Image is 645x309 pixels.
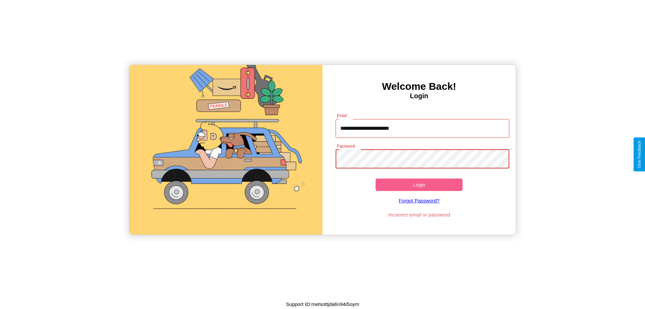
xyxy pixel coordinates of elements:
[332,210,506,219] p: Incorrect email or password
[332,191,506,210] a: Forgot Password?
[322,81,516,92] h3: Welcome Back!
[376,179,463,191] button: Login
[322,92,516,100] h4: Login
[337,143,355,149] label: Password
[637,141,642,168] div: Give Feedback
[286,300,359,309] p: Support ID: metsottjda6n94i5oym
[129,65,322,235] img: gif
[337,113,347,118] label: Email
